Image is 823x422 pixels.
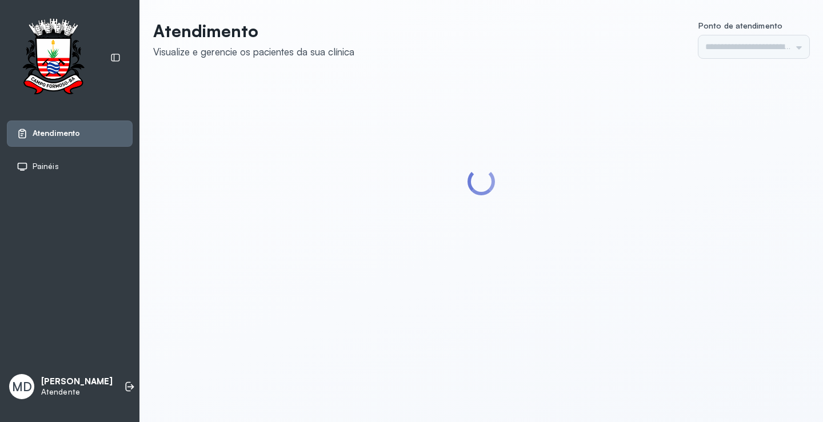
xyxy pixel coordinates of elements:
[33,128,80,138] span: Atendimento
[41,387,113,397] p: Atendente
[41,376,113,387] p: [PERSON_NAME]
[153,21,354,41] p: Atendimento
[698,21,782,30] span: Ponto de atendimento
[17,128,123,139] a: Atendimento
[12,18,94,98] img: Logotipo do estabelecimento
[153,46,354,58] div: Visualize e gerencie os pacientes da sua clínica
[33,162,59,171] span: Painéis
